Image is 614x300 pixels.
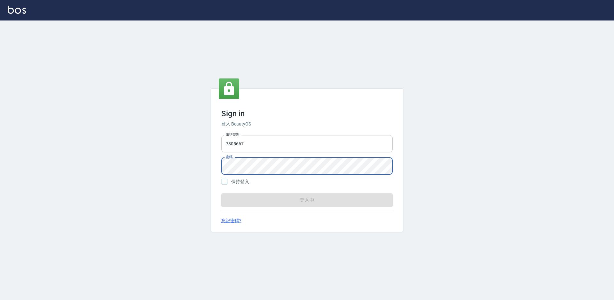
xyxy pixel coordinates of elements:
h3: Sign in [221,109,393,118]
span: 保持登入 [231,178,249,185]
a: 忘記密碼? [221,217,241,224]
img: Logo [8,6,26,14]
label: 電話號碼 [226,132,239,137]
label: 密碼 [226,155,232,159]
h6: 登入 BeautyOS [221,121,393,127]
